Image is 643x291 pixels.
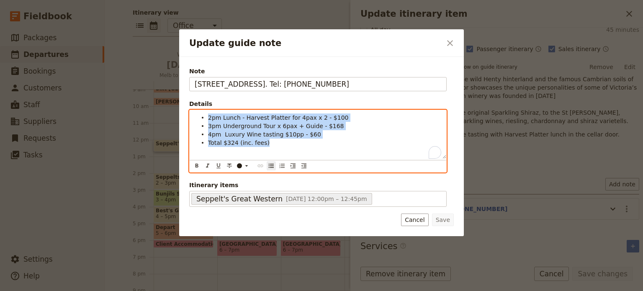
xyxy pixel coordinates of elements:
[235,161,252,170] button: ​
[432,214,454,226] button: Save
[203,161,212,170] button: Format italic
[214,161,223,170] button: Format underline
[256,161,265,170] button: Links cannot be added to more than one paragraph or block at a time
[236,162,253,169] div: ​
[189,67,447,75] span: Note
[225,161,234,170] button: Format strikethrough
[189,77,447,91] input: Note
[299,161,309,170] button: Decrease indent
[208,114,348,121] span: 2pm Lunch - Harvest Platter for 4pax x 2 - $100
[196,194,283,204] span: Seppelt's Great Western
[267,161,276,170] button: Bulleted list
[278,161,287,170] button: Numbered list
[208,131,321,138] span: 4pm Luxury Wine tasting $10pp - $60
[208,123,344,129] span: 3pm Underground Tour x 6pax + Guide - $168
[192,161,201,170] button: Format bold
[189,100,447,108] div: Details
[208,139,270,146] span: Total $324 (inc. fees)
[189,37,441,49] h2: Update guide note
[288,161,298,170] button: Increase indent
[286,196,367,202] span: [DATE] 12:00pm – 12:45pm
[189,181,447,189] span: Itinerary items
[443,36,457,50] button: Close dialog
[190,110,446,159] div: To enrich screen reader interactions, please activate Accessibility in Grammarly extension settings
[401,214,428,226] button: Cancel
